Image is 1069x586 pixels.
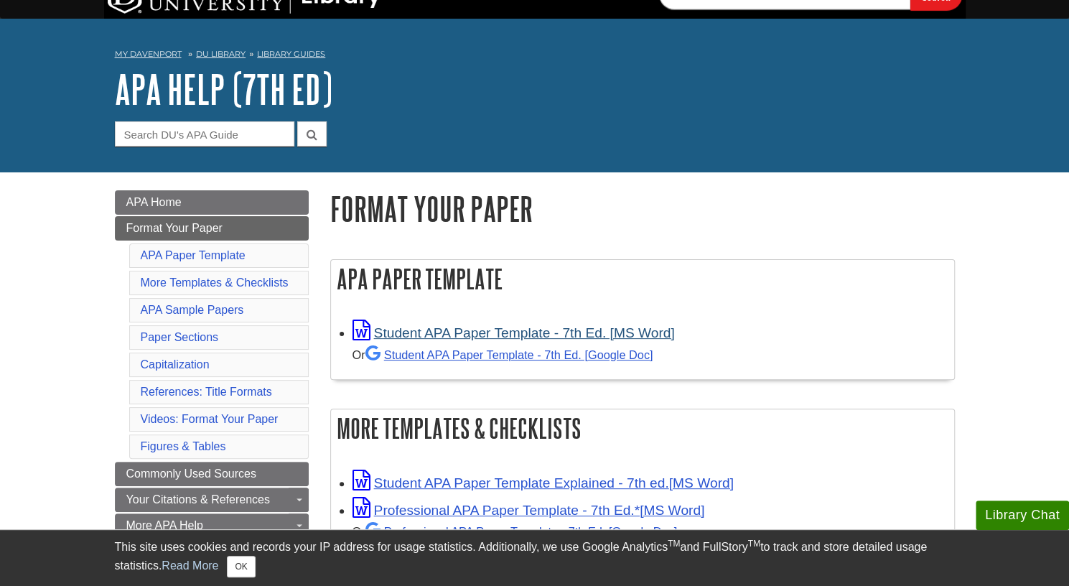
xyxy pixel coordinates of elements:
[115,216,309,241] a: Format Your Paper
[115,488,309,512] a: Your Citations & References
[257,49,325,59] a: Library Guides
[353,475,734,490] a: Link opens in new window
[353,521,947,563] div: *ONLY use if your instructor tells you to
[115,190,309,564] div: Guide Page Menu
[196,49,246,59] a: DU Library
[141,440,226,452] a: Figures & Tables
[353,525,677,538] small: Or
[331,409,954,447] h2: More Templates & Checklists
[976,501,1069,530] button: Library Chat
[115,462,309,486] a: Commonly Used Sources
[141,304,244,316] a: APA Sample Papers
[115,513,309,538] a: More APA Help
[353,325,675,340] a: Link opens in new window
[668,539,680,549] sup: TM
[141,358,210,371] a: Capitalization
[115,121,294,146] input: Search DU's APA Guide
[115,190,309,215] a: APA Home
[115,48,182,60] a: My Davenport
[331,260,954,298] h2: APA Paper Template
[115,539,955,577] div: This site uses cookies and records your IP address for usage statistics. Additionally, we use Goo...
[141,331,219,343] a: Paper Sections
[353,348,653,361] small: Or
[141,413,279,425] a: Videos: Format Your Paper
[162,559,218,572] a: Read More
[365,348,653,361] a: Student APA Paper Template - 7th Ed. [Google Doc]
[126,468,256,480] span: Commonly Used Sources
[115,45,955,68] nav: breadcrumb
[115,67,332,111] a: APA Help (7th Ed)
[365,525,677,538] a: Professional APA Paper Template - 7th Ed.
[353,503,705,518] a: Link opens in new window
[126,493,270,506] span: Your Citations & References
[126,196,182,208] span: APA Home
[141,249,246,261] a: APA Paper Template
[126,222,223,234] span: Format Your Paper
[330,190,955,227] h1: Format Your Paper
[227,556,255,577] button: Close
[141,386,272,398] a: References: Title Formats
[748,539,760,549] sup: TM
[141,276,289,289] a: More Templates & Checklists
[126,519,203,531] span: More APA Help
